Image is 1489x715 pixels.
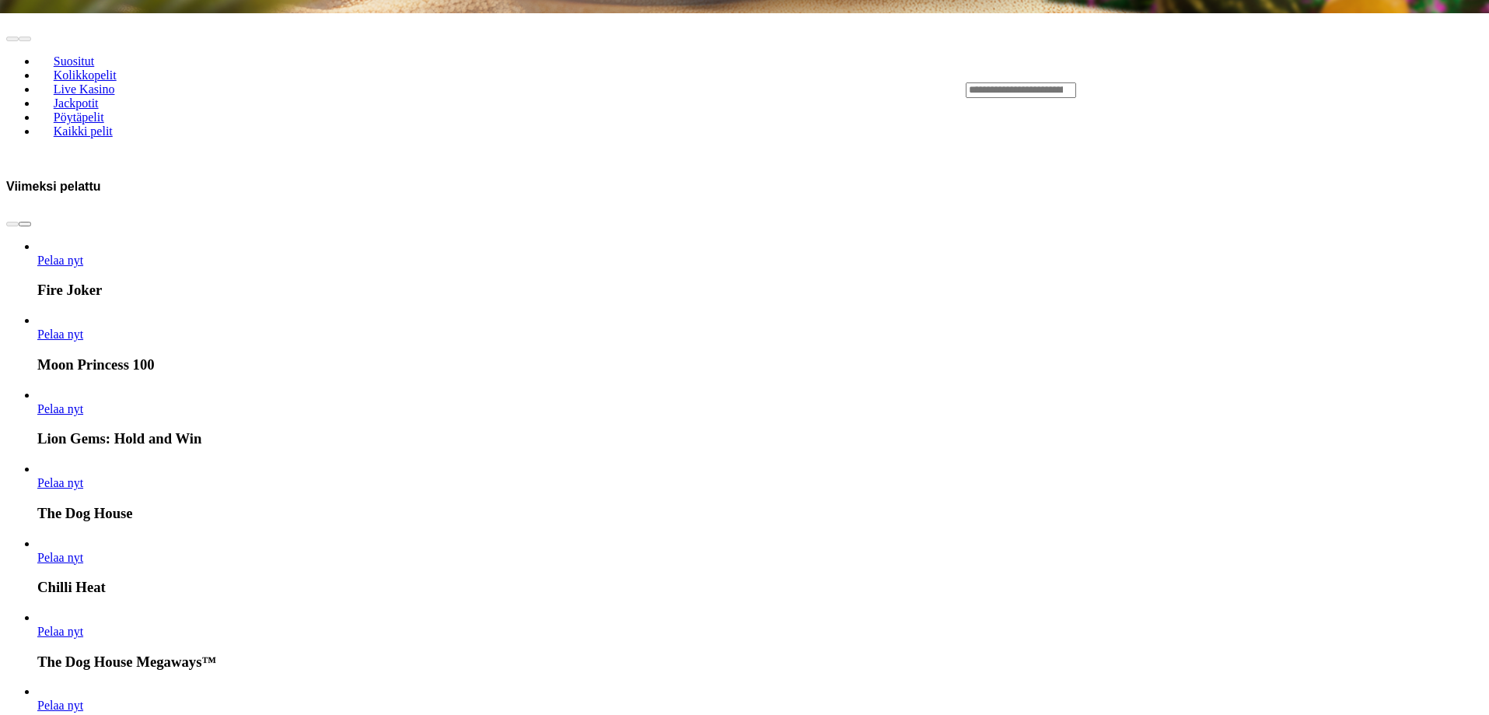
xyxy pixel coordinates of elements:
article: The Dog House [37,462,1483,522]
span: Pelaa nyt [37,625,83,638]
h3: Fire Joker [37,282,1483,299]
span: Pelaa nyt [37,551,83,564]
a: Jackpotit [37,92,114,115]
h3: Lion Gems: Hold and Win [37,430,1483,447]
span: Pelaa nyt [37,328,83,341]
nav: Lobby [6,28,935,151]
button: next slide [19,222,31,226]
span: Kaikki pelit [47,124,119,138]
article: Chilli Heat [37,537,1483,597]
a: Lion Gems: Hold and Win [37,402,83,415]
h3: Chilli Heat [37,579,1483,596]
header: Lobby [6,13,1483,166]
span: Live Kasino [47,82,121,96]
h3: Viimeksi pelattu [6,179,101,194]
span: Suositut [47,54,100,68]
a: Moon Princess 100 [37,328,83,341]
a: Fire Joker [37,254,83,267]
a: Kaikki pelit [37,120,129,143]
a: Chilli Heat [37,551,83,564]
a: The Dog House [37,476,83,489]
input: Search [966,82,1076,98]
a: Kolikkopelit [37,64,132,87]
button: prev slide [6,37,19,41]
article: The Dog House Megaways™ [37,611,1483,671]
a: Live Kasino [37,78,131,101]
button: prev slide [6,222,19,226]
span: Pelaa nyt [37,699,83,712]
span: Pelaa nyt [37,254,83,267]
a: Suositut [37,50,110,73]
a: The Dog House Megaways™ [37,625,83,638]
article: Moon Princess 100 [37,314,1483,373]
span: Jackpotit [47,96,105,110]
article: Fire Joker [37,240,1483,300]
span: Kolikkopelit [47,68,123,82]
h3: The Dog House [37,505,1483,522]
a: Le Bandit [37,699,83,712]
span: Pöytäpelit [47,110,110,124]
h3: The Dog House Megaways™ [37,654,1483,671]
span: Pelaa nyt [37,476,83,489]
a: Pöytäpelit [37,106,120,129]
button: next slide [19,37,31,41]
article: Lion Gems: Hold and Win [37,388,1483,448]
span: Pelaa nyt [37,402,83,415]
h3: Moon Princess 100 [37,356,1483,373]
